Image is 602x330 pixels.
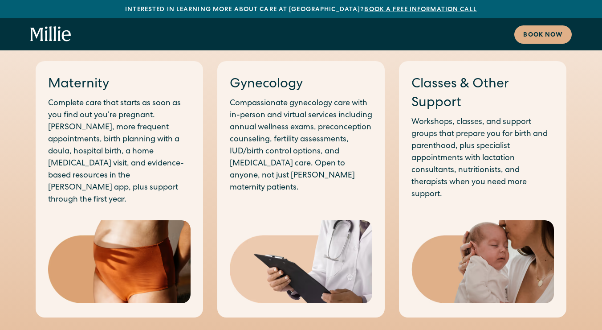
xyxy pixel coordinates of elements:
a: Book now [514,25,572,44]
div: Book now [523,31,563,40]
p: Workshops, classes, and support groups that prepare you for birth and parenthood, plus specialist... [411,116,554,201]
h3: Gynecology [230,75,372,94]
a: Book a free information call [364,7,476,13]
p: Compassionate gynecology care with in-person and virtual services including annual wellness exams... [230,98,372,194]
a: home [30,26,71,42]
img: Medical professional in a white coat holding a clipboard, representing expert care and diagnosis ... [230,220,372,303]
h3: Classes & Other Support [411,75,554,113]
img: Close-up of a woman's midsection wearing high-waisted postpartum underwear, highlighting comfort ... [48,220,191,303]
img: Mother gently kissing her newborn's head, capturing a tender moment of love and early bonding in ... [411,220,554,303]
h3: Maternity [48,75,191,94]
p: Complete care that starts as soon as you find out you’re pregnant. [PERSON_NAME], more frequent a... [48,98,191,206]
